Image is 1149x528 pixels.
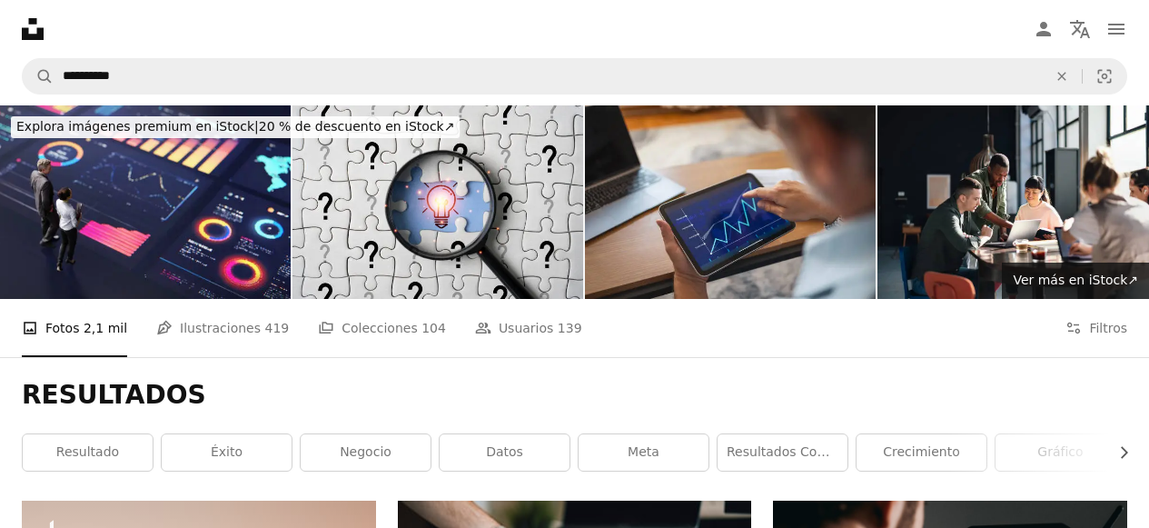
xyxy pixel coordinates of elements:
button: Buscar en Unsplash [23,59,54,94]
span: 419 [264,318,289,338]
button: Borrar [1042,59,1082,94]
a: Inicio — Unsplash [22,18,44,40]
span: 139 [558,318,582,338]
a: Usuarios 139 [475,299,582,357]
a: Iniciar sesión / Registrarse [1025,11,1062,47]
span: 104 [421,318,446,338]
span: Ver más en iStock ↗ [1013,273,1138,287]
span: Explora imágenes premium en iStock | [16,119,259,134]
a: Resultados comerciales [718,434,847,471]
button: Filtros [1065,299,1127,357]
a: meta [579,434,708,471]
a: gráfico [995,434,1125,471]
button: desplazar lista a la derecha [1107,434,1127,471]
a: resultado [23,434,153,471]
button: Búsqueda visual [1083,59,1126,94]
a: Ver más en iStock↗ [1002,263,1149,299]
button: Menú [1098,11,1134,47]
img: Hombre maduro analizando datos financieros en tableta en casa [585,105,876,299]
a: Ilustraciones 419 [156,299,289,357]
span: 20 % de descuento en iStock ↗ [16,119,454,134]
a: éxito [162,434,292,471]
form: Encuentra imágenes en todo el sitio [22,58,1127,95]
a: Colecciones 104 [318,299,446,357]
h1: RESULTADOS [22,379,1127,412]
button: Idioma [1062,11,1098,47]
a: negocio [301,434,431,471]
a: crecimiento [857,434,986,471]
img: Bombilla de luz brillante dentro de la lupa entre signos de interrogación en el rompecabezas para... [292,105,583,299]
a: datos [440,434,570,471]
